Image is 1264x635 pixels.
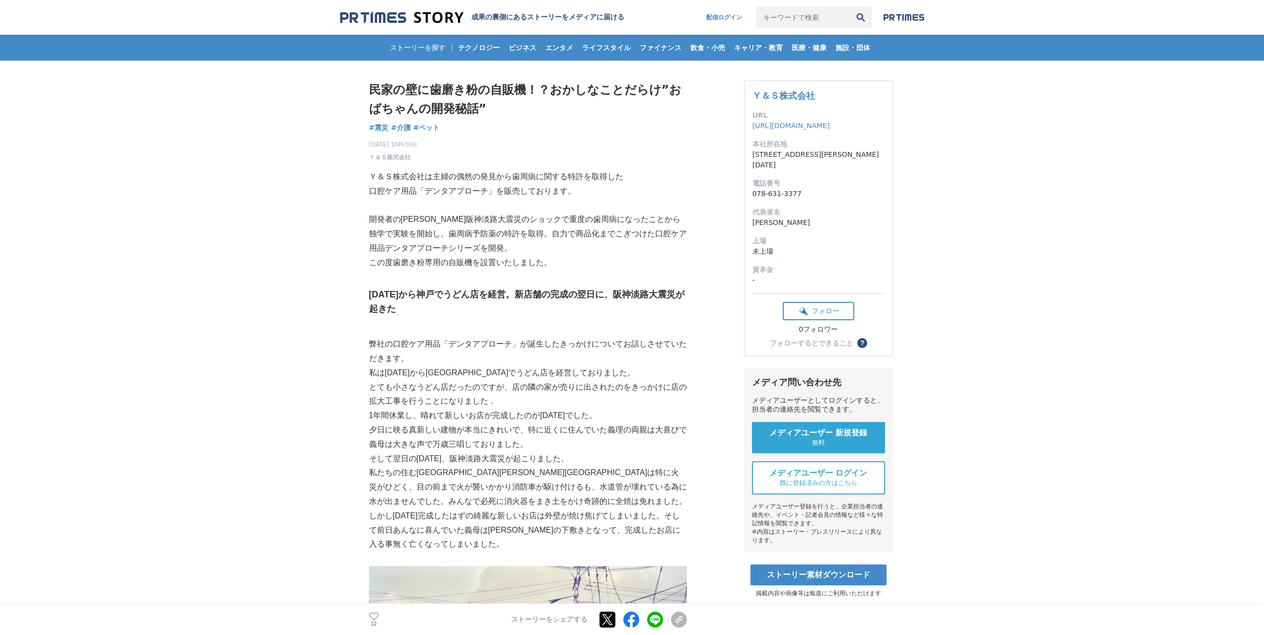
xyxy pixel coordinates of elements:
[686,43,729,52] span: 飲食・小売
[752,246,885,257] dd: 未上場
[369,212,687,255] p: 開発者の[PERSON_NAME]阪神淡路大震災のショックで重度の歯周病になったことから独学で実験を開始し、歯周病予防薬の特許を取得。自力で商品化までこぎつけた口腔ケア用品デンタアプローチシリー...
[752,265,885,275] dt: 資本金
[884,13,924,21] img: prtimes
[859,340,866,347] span: ？
[769,428,868,438] span: メディアユーザー 新規登録
[770,340,853,347] div: フォローするとできること
[783,302,854,320] button: フォロー
[780,479,857,488] span: 既に登録済みの方はこちら
[752,189,885,199] dd: 078-631-3377
[369,184,687,199] p: 口腔ケア用品「デンタアプローチ」を販売しております。
[505,43,540,52] span: ビジネス
[752,110,885,121] dt: URL
[744,589,893,598] p: 掲載内容や画像等は報道にご利用いただけます
[369,80,687,119] h1: 民家の壁に歯磨き粉の自販機！？おかしなことだらけ”おばちゃんの開発秘話”
[369,366,687,380] p: 私は[DATE]から[GEOGRAPHIC_DATA]でうどん店を経営しておりました。
[752,122,830,130] a: [URL][DOMAIN_NAME]
[454,35,504,61] a: テクノロジー
[505,35,540,61] a: ビジネス
[369,409,687,423] p: 1年間休業し、晴れて新しいお店が完成したのが[DATE]でした。
[369,622,379,627] p: 12
[369,123,389,132] span: #震災
[752,236,885,246] dt: 上場
[752,275,885,285] dd: -
[750,564,887,585] a: ストーリー素材ダウンロード
[391,123,411,133] a: #介護
[783,325,854,334] div: 0フォロワー
[788,35,830,61] a: 医療・健康
[850,6,872,28] button: 検索
[752,149,885,170] dd: [STREET_ADDRESS][PERSON_NAME][DATE]
[369,337,687,366] p: 弊社の口腔ケア用品「デンタアプローチ」が誕生したきっかけについてお話しさせていただきます。
[369,170,687,184] p: Ｙ＆Ｓ株式会社は主婦の偶然の発見から歯周病に関する特許を取得した
[369,423,687,452] p: 夕日に映る真新しい建物が本当にきれいで、特に近くに住んでいた義理の両親は大喜びで義母は大きな声で万歳三唱しておりました。
[340,11,624,24] a: 成果の裏側にあるストーリーをメディアに届ける 成果の裏側にあるストーリーをメディアに届ける
[471,13,624,22] h2: 成果の裏側にあるストーリーをメディアに届ける
[752,502,885,545] div: メディアユーザー登録を行うと、企業担当者の連絡先や、イベント・記者会見の情報など様々な特記情報を閲覧できます。 ※内容はストーリー・プレスリリースにより異なります。
[636,43,685,52] span: ファイナンス
[454,43,504,52] span: テクノロジー
[752,178,885,189] dt: 電話番号
[369,289,685,314] strong: [DATE]から神戸でうどん店を経営。新店舗の完成の翌日に、阪神淡路大震災が起きた
[812,438,825,447] span: 無料
[831,43,874,52] span: 施設・団体
[578,35,635,61] a: ライフスタイル
[636,35,685,61] a: ファイナンス
[369,380,687,409] p: とても小さなうどん店だったのですが、店の隣の家が売りに出されたのをきっかけに店の拡大工事を行うことになりました．
[752,396,885,414] div: メディアユーザーとしてログインすると、担当者の連絡先を閲覧できます。
[752,217,885,228] dd: [PERSON_NAME]
[769,468,868,479] span: メディアユーザー ログイン
[730,43,787,52] span: キャリア・教育
[752,461,885,494] a: メディアユーザー ログイン 既に登録済みの方はこちら
[413,123,440,132] span: #ペット
[831,35,874,61] a: 施設・団体
[730,35,787,61] a: キャリア・教育
[369,256,687,270] p: この度歯磨き粉専用の自販機を設置いたしました。
[686,35,729,61] a: 飲食・小売
[788,43,830,52] span: 医療・健康
[541,35,577,61] a: エンタメ
[369,153,411,162] a: Ｙ＆Ｓ株式会社
[413,123,440,133] a: #ペット
[752,376,885,388] div: メディア問い合わせ先
[752,207,885,217] dt: 代表者名
[391,123,411,132] span: #介護
[369,123,389,133] a: #震災
[541,43,577,52] span: エンタメ
[756,6,850,28] input: キーワードで検索
[511,615,588,624] p: ストーリーをシェアする
[578,43,635,52] span: ライフスタイル
[369,140,418,149] span: [DATE] 10時30分
[696,6,752,28] a: 配信ログイン
[340,11,463,24] img: 成果の裏側にあるストーリーをメディアに届ける
[857,338,867,348] button: ？
[369,466,687,552] p: 私たちの住む[GEOGRAPHIC_DATA][PERSON_NAME][GEOGRAPHIC_DATA]は特に火災がひどく、目の前まで火が襲いかかり消防車が駆け付けるも、水道管が壊れている為に...
[752,139,885,149] dt: 本社所在地
[752,422,885,453] a: メディアユーザー 新規登録 無料
[752,90,815,101] a: Ｙ＆Ｓ株式会社
[369,452,687,466] p: そして翌日の[DATE]、阪神淡路大震災が起こりました。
